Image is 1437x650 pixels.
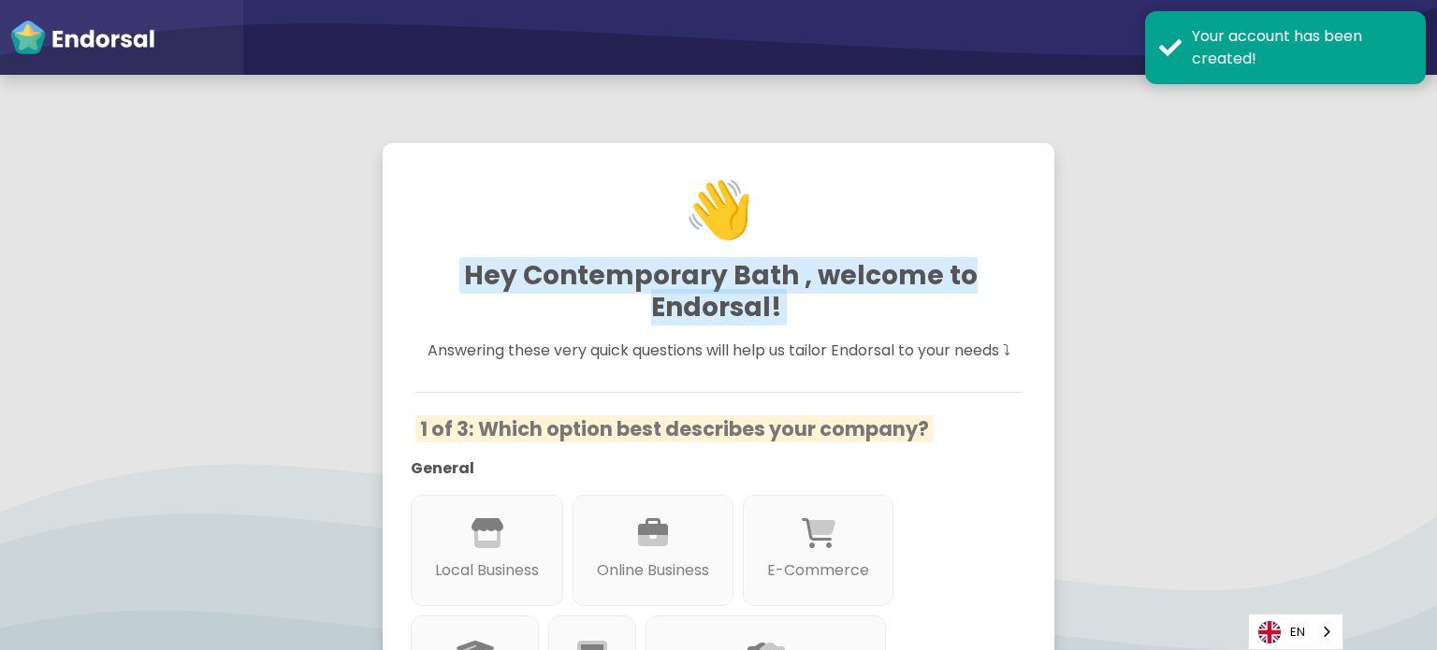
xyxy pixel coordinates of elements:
[415,415,934,442] span: 1 of 3: Which option best describes your company?
[1249,614,1343,649] a: EN
[9,19,155,56] img: endorsal-logo-white@2x.png
[1192,25,1412,70] div: Your account has been created!
[411,457,998,480] p: General
[1248,614,1343,650] aside: Language selected: English
[428,339,1010,361] span: Answering these very quick questions will help us tailor Endorsal to your needs ⤵︎
[435,559,539,582] p: Local Business
[1248,614,1343,650] div: Language
[459,257,978,325] span: Hey Contemporary Bath , welcome to Endorsal!
[414,124,1023,296] h1: 👋
[767,559,869,582] p: E-Commerce
[597,559,709,582] p: Online Business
